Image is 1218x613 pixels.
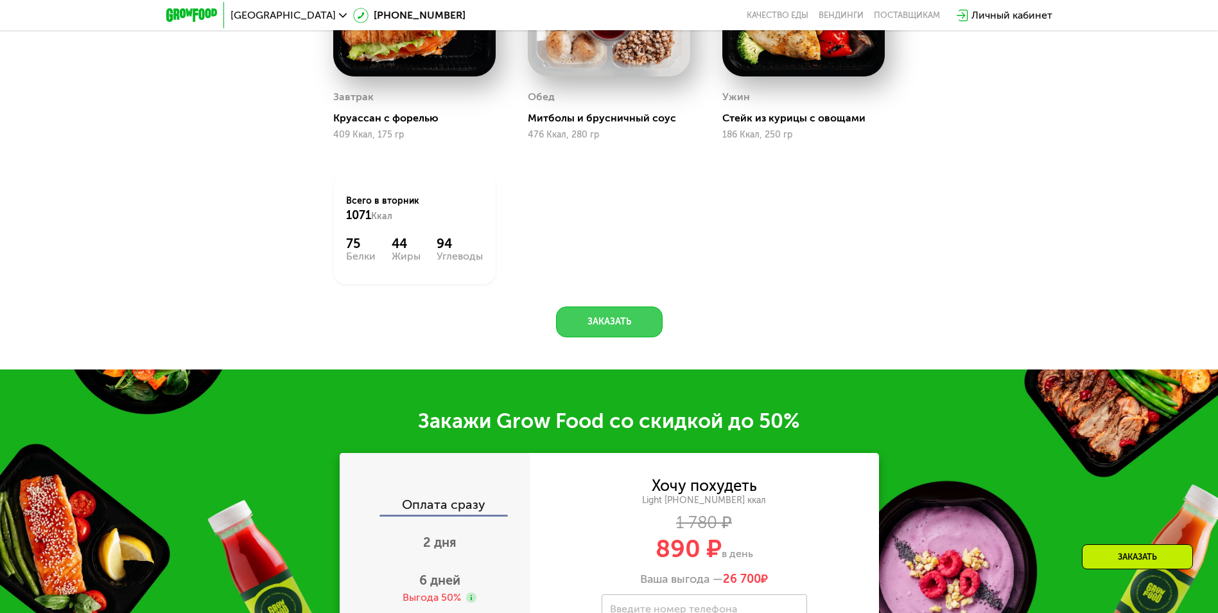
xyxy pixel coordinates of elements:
div: 409 Ккал, 175 гр [333,130,496,140]
div: Light [PHONE_NUMBER] ккал [530,495,879,506]
div: Обед [528,87,555,107]
div: Углеводы [437,251,483,262]
div: 44 [392,236,421,251]
div: 186 Ккал, 250 гр [722,130,885,140]
div: 476 Ккал, 280 гр [528,130,690,140]
div: Заказать [1082,544,1193,569]
button: Заказать [556,306,663,337]
div: Ваша выгода — [530,573,879,587]
div: Жиры [392,251,421,262]
span: Ккал [371,211,392,222]
a: [PHONE_NUMBER] [353,8,465,23]
div: Выгода 50% [403,591,461,605]
div: Всего в вторник [346,195,483,223]
span: 26 700 [723,572,761,586]
div: 94 [437,236,483,251]
span: 6 дней [419,573,460,588]
div: Круассан с форелью [333,112,506,125]
div: Стейк из курицы с овощами [722,112,895,125]
span: 1071 [346,208,371,222]
a: Качество еды [747,10,808,21]
span: ₽ [723,573,768,587]
div: 75 [346,236,376,251]
div: Завтрак [333,87,374,107]
div: Белки [346,251,376,262]
div: Ужин [722,87,750,107]
div: Хочу похудеть [652,479,757,493]
span: в день [722,547,753,560]
span: 890 ₽ [656,534,722,564]
div: 1 780 ₽ [530,516,879,530]
div: Оплата сразу [341,498,530,515]
label: Введите номер телефона [610,605,737,612]
div: Митболы и брусничный соус [528,112,700,125]
a: Вендинги [819,10,864,21]
div: поставщикам [874,10,940,21]
span: [GEOGRAPHIC_DATA] [231,10,336,21]
span: 2 дня [423,535,457,550]
div: Личный кабинет [971,8,1052,23]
